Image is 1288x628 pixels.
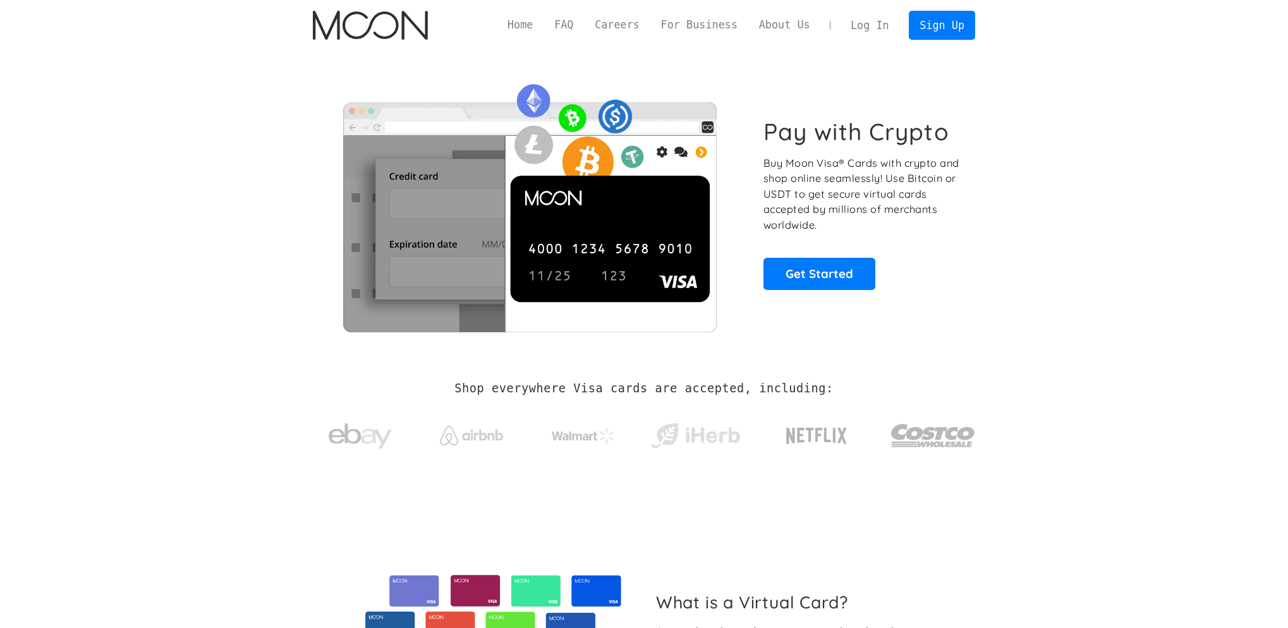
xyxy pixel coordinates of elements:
[497,17,544,33] a: Home
[313,11,427,40] img: Moon Logo
[454,382,833,396] h2: Shop everywhere Visa cards are accepted, including:
[748,17,821,33] a: About Us
[656,592,965,612] h2: What is a Virtual Card?
[890,399,975,466] a: Costco
[763,258,875,289] a: Get Started
[785,420,848,452] img: Netflix
[313,404,407,462] a: ebay
[763,155,961,233] p: Buy Moon Visa® Cards with crypto and shop online seamlessly! Use Bitcoin or USDT to get secure vi...
[650,17,748,33] a: For Business
[425,413,519,452] a: Airbnb
[537,416,631,450] a: Walmart
[440,426,503,445] img: Airbnb
[763,118,949,146] h1: Pay with Crypto
[584,17,650,33] a: Careers
[648,420,743,452] img: iHerb
[890,412,975,459] img: Costco
[840,11,899,39] a: Log In
[544,17,584,33] a: FAQ
[648,407,743,459] a: iHerb
[909,11,975,39] a: Sign Up
[329,416,392,456] img: ebay
[313,75,746,332] img: Moon Cards let you spend your crypto anywhere Visa is accepted.
[552,428,615,444] img: Walmart
[760,408,873,458] a: Netflix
